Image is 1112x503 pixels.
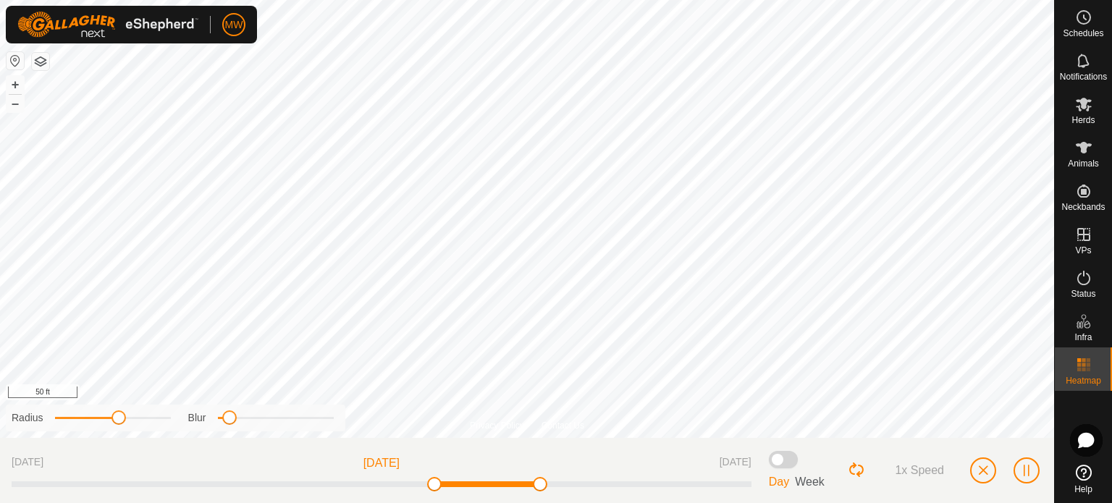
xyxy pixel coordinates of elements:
a: Contact Us [542,419,584,432]
span: Status [1071,289,1095,298]
button: Loop Button [848,461,867,480]
span: Notifications [1060,72,1107,81]
a: Privacy Policy [470,419,524,432]
span: Animals [1068,159,1099,168]
span: Infra [1074,333,1092,342]
img: Gallagher Logo [17,12,198,38]
a: Help [1055,459,1112,499]
span: Day [769,475,789,488]
span: Herds [1071,116,1095,124]
button: – [7,95,24,112]
span: Week [795,475,825,488]
span: Schedules [1063,29,1103,38]
span: MW [225,17,243,33]
span: [DATE] [12,455,43,472]
button: + [7,76,24,93]
span: [DATE] [363,455,400,472]
span: Heatmap [1066,376,1101,385]
span: 1x Speed [895,464,944,477]
span: Neckbands [1061,203,1105,211]
span: Help [1074,485,1092,494]
span: VPs [1075,246,1091,255]
button: Reset Map [7,52,24,69]
span: [DATE] [720,455,751,472]
button: Speed Button [877,458,956,483]
button: Map Layers [32,53,49,70]
label: Blur [188,410,206,426]
label: Radius [12,410,43,426]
